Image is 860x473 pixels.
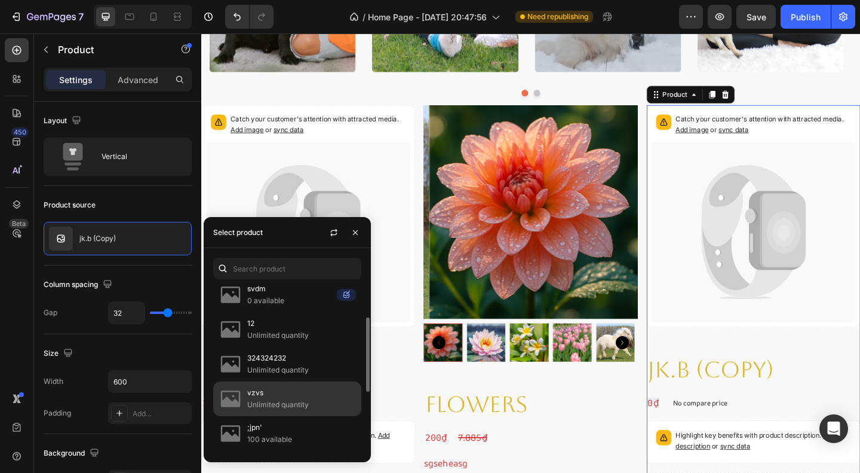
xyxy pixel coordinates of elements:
[791,11,821,23] div: Publish
[363,11,365,23] span: /
[368,11,487,23] span: Home Page - [DATE] 20:47:56
[118,74,158,86] p: Advanced
[247,329,356,341] p: Unlimited quantity
[67,100,111,109] span: or
[44,277,115,293] div: Column spacing
[44,200,96,210] div: Product source
[247,352,356,364] p: 324324232
[451,329,465,343] button: Carousel Next Arrow
[219,422,242,445] img: no-image
[219,352,242,376] img: no-image
[59,74,93,86] p: Settings
[11,127,29,137] div: 450
[133,408,189,419] div: Add...
[499,61,531,72] div: Product
[516,88,707,111] p: Catch your customer's attention with attracted media.
[44,408,71,419] div: Padding
[484,392,499,411] div: 0₫
[9,219,29,228] div: Beta
[58,42,159,57] p: Product
[78,10,84,24] p: 7
[278,430,312,450] div: 7.885₫
[242,386,474,420] h2: flowers
[516,100,552,109] span: Add image
[242,430,268,450] div: 200₫
[251,329,266,343] button: Carousel Back Arrow
[213,258,361,279] input: Search in Settings & Advanced
[219,387,242,411] img: no-image
[80,444,113,453] span: sync data
[109,371,191,392] input: Auto
[484,348,717,382] h2: jk.b (Copy)
[348,61,355,68] button: Dot
[516,431,707,455] p: Highlight key benefits with product description.
[247,422,356,434] p: ;jpn'
[564,444,597,453] span: sync data
[5,5,89,29] button: 7
[32,431,222,455] p: Highlight key benefits with product description.
[44,113,84,129] div: Layout
[247,364,356,376] p: Unlimited quantity
[78,100,111,109] span: sync data
[247,318,356,329] p: 12
[219,318,242,341] img: no-image
[69,444,113,453] span: or
[44,445,102,462] div: Background
[247,387,356,399] p: vzvs
[736,5,776,29] button: Save
[747,12,766,22] span: Save
[32,88,222,111] p: Catch your customer's attention with attracted media.
[247,283,332,295] p: svdm
[248,78,480,310] a: flowers
[513,398,572,405] p: No compare price
[248,78,480,310] img: flower
[201,33,860,473] iframe: To enrich screen reader interactions, please activate Accessibility in Grammarly extension settings
[247,399,356,411] p: Unlimited quantity
[102,143,174,170] div: Vertical
[554,444,597,453] span: or
[35,398,94,405] p: No compare price
[819,414,848,443] div: Open Intercom Messenger
[32,100,67,109] span: Add image
[781,5,831,29] button: Publish
[247,295,332,307] p: 0 available
[527,11,588,22] span: Need republishing
[109,302,145,324] input: Auto
[44,307,57,318] div: Gap
[44,346,75,362] div: Size
[563,100,595,109] span: sync data
[213,227,263,238] div: Select product
[361,61,368,68] button: Dot
[44,376,63,387] div: Width
[219,283,242,307] img: no-image
[552,100,595,109] span: or
[79,234,116,243] p: jk.b (Copy)
[225,5,274,29] div: Undo/Redo
[49,227,73,251] img: no image transparent
[247,434,356,445] p: 100 available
